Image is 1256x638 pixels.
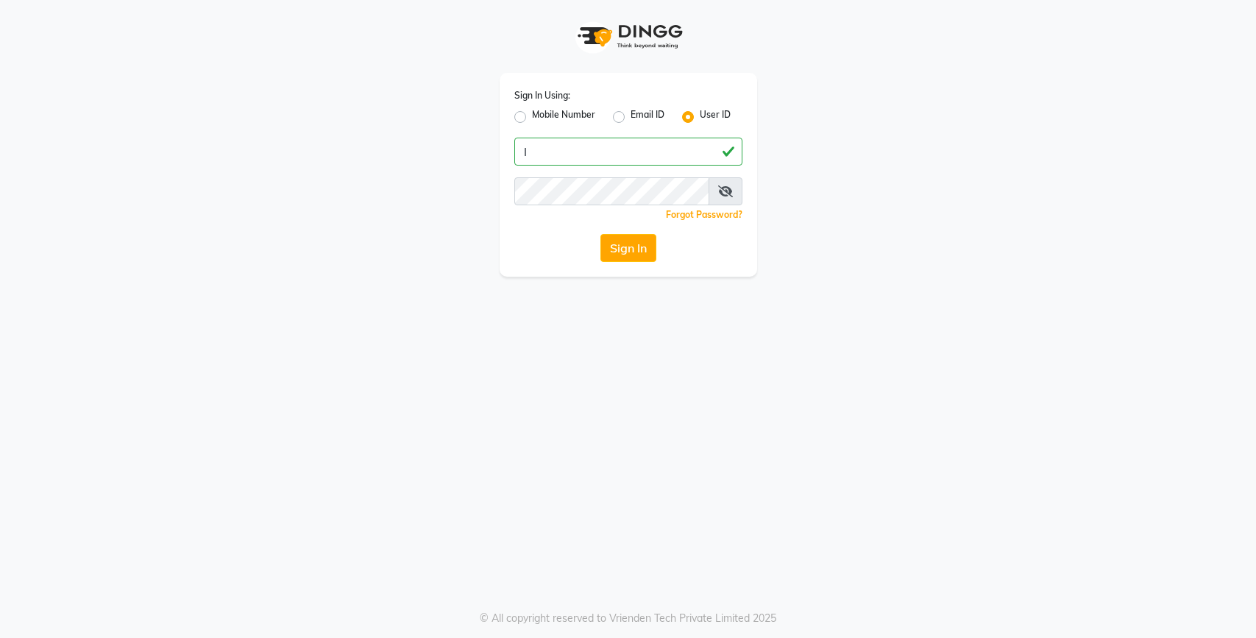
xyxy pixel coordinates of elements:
a: Forgot Password? [666,209,742,220]
input: Username [514,177,709,205]
label: Sign In Using: [514,89,570,102]
label: Mobile Number [532,108,595,126]
label: User ID [700,108,731,126]
button: Sign In [600,234,656,262]
input: Username [514,138,742,166]
label: Email ID [631,108,664,126]
img: logo1.svg [570,15,687,58]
